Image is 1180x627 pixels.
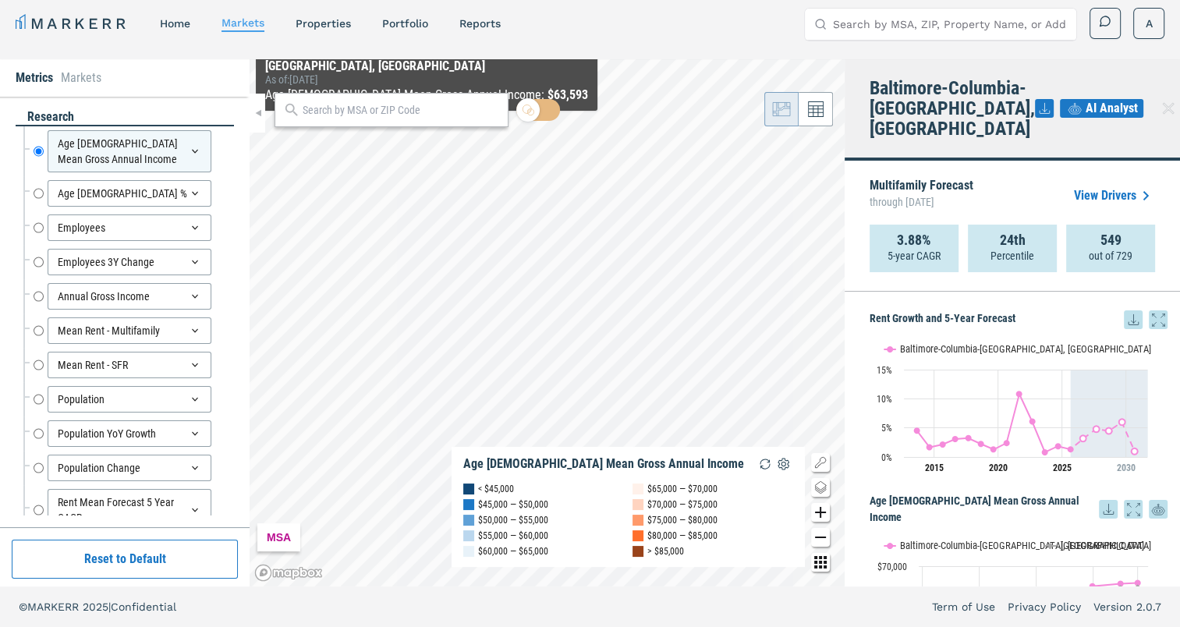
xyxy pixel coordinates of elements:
g: Baltimore-Columbia-Towson, MD, line 2 of 2 with 5 data points. [1080,419,1138,454]
div: $50,000 — $55,000 [478,512,548,528]
path: Monday, 29 Aug, 20:00, 3.09. Baltimore-Columbia-Towson, MD. [952,436,959,442]
div: [GEOGRAPHIC_DATA], [GEOGRAPHIC_DATA] [265,59,588,73]
div: Age [DEMOGRAPHIC_DATA] Mean Gross Annual Income : [265,86,588,104]
a: properties [296,17,351,30]
div: $65,000 — $70,000 [647,481,718,497]
div: Mean Rent - Multifamily [48,317,211,344]
a: Mapbox logo [254,564,323,582]
tspan: 2020 [989,462,1008,473]
h4: Baltimore-Columbia-[GEOGRAPHIC_DATA], [GEOGRAPHIC_DATA] [870,78,1035,139]
div: Employees 3Y Change [48,249,211,275]
span: Confidential [111,600,176,613]
tspan: 2025 [1053,462,1072,473]
button: Reset to Default [12,540,238,579]
a: Term of Use [932,599,995,615]
div: $75,000 — $80,000 [647,512,718,528]
button: Show USA [1044,540,1076,551]
path: Sunday, 29 Aug, 20:00, 4.81. Baltimore-Columbia-Towson, MD. [1093,426,1100,432]
div: As of : [DATE] [265,73,588,86]
div: Rent Mean Forecast 5 Year CAGR [48,489,211,531]
canvas: Map [250,59,845,586]
button: Other options map button [811,553,830,572]
li: Markets [61,69,101,87]
div: Age [DEMOGRAPHIC_DATA] % [48,180,211,207]
text: 15% [877,365,892,376]
div: Population Change [48,455,211,481]
a: Version 2.0.7 [1093,599,1161,615]
svg: Interactive chart [870,329,1155,485]
button: A [1133,8,1164,39]
div: Rent Growth and 5-Year Forecast. Highcharts interactive chart. [870,329,1168,485]
a: Portfolio [382,17,428,30]
div: $45,000 — $50,000 [478,497,548,512]
input: Search by MSA, ZIP, Property Name, or Address [833,9,1067,40]
path: Wednesday, 29 Aug, 20:00, 2.25. Baltimore-Columbia-Towson, MD. [978,441,984,447]
p: 5-year CAGR [888,248,941,264]
path: Tuesday, 29 Aug, 20:00, 3.26. Baltimore-Columbia-Towson, MD. [966,434,972,441]
p: out of 729 [1089,248,1132,264]
div: Mean Rent - SFR [48,352,211,378]
div: $70,000 — $75,000 [647,497,718,512]
span: © [19,600,27,613]
div: Annual Gross Income [48,283,211,310]
button: Zoom in map button [811,503,830,522]
div: $55,000 — $60,000 [478,528,548,544]
h5: Age [DEMOGRAPHIC_DATA] Mean Gross Annual Income [870,493,1168,526]
strong: 24th [1000,232,1026,248]
text: 10% [877,394,892,405]
path: Monday, 29 Aug, 20:00, 6.1. Baltimore-Columbia-Towson, MD. [1029,418,1036,424]
h5: Rent Growth and 5-Year Forecast [870,310,1168,329]
button: Show Baltimore-Columbia-Towson, MD [884,343,1028,355]
path: Thursday, 29 Aug, 20:00, 4.54. Baltimore-Columbia-Towson, MD. [914,427,920,434]
path: Thursday, 29 Aug, 20:00, 1.86. Baltimore-Columbia-Towson, MD. [1055,443,1061,449]
span: through [DATE] [870,192,973,212]
div: > $85,000 [647,544,684,559]
a: View Drivers [1074,186,1155,205]
div: $80,000 — $85,000 [647,528,718,544]
p: Multifamily Forecast [870,179,973,212]
strong: 3.88% [897,232,931,248]
div: MSA [257,523,300,551]
div: Employees [48,214,211,241]
span: 2025 | [83,600,111,613]
span: A [1146,16,1153,31]
text: $70,000 [877,561,907,572]
path: Saturday, 29 Aug, 20:00, 3.18. Baltimore-Columbia-Towson, MD. [1080,435,1086,441]
div: Population YoY Growth [48,420,211,447]
tspan: 2030 [1117,462,1136,473]
path: Wednesday, 29 Aug, 20:00, 5.99. Baltimore-Columbia-Towson, MD. [1119,419,1125,425]
button: Show/Hide Legend Map Button [811,453,830,472]
div: $60,000 — $65,000 [478,544,548,559]
path: Saturday, 29 Aug, 20:00, 2.4. Baltimore-Columbia-Towson, MD. [1004,440,1010,446]
button: Zoom out map button [811,528,830,547]
text: 0% [881,452,892,463]
path: Tuesday, 29 Aug, 20:00, 4.49. Baltimore-Columbia-Towson, MD. [1106,427,1112,434]
div: Population [48,386,211,413]
path: Friday, 29 Aug, 20:00, 1.33. Baltimore-Columbia-Towson, MD. [1068,446,1074,452]
div: < $45,000 [478,481,514,497]
div: Age [DEMOGRAPHIC_DATA] Mean Gross Annual Income [463,456,744,472]
input: Search by MSA or ZIP Code [303,102,500,119]
a: markets [221,16,264,29]
span: AI Analyst [1086,99,1138,118]
a: Privacy Policy [1008,599,1081,615]
tspan: 2015 [924,462,943,473]
text: [GEOGRAPHIC_DATA] [1060,540,1143,551]
path: Thursday, 29 Aug, 20:00, 1.31. Baltimore-Columbia-Towson, MD. [990,446,997,452]
img: Reload Legend [756,455,774,473]
path: Thursday, 29 Aug, 20:00, 0.99. Baltimore-Columbia-Towson, MD. [1132,448,1138,454]
path: Saturday, 29 Aug, 20:00, 2.16. Baltimore-Columbia-Towson, MD. [940,441,946,448]
a: home [160,17,190,30]
button: AI Analyst [1060,99,1143,118]
path: Thursday, 14 Dec, 19:00, 64,752.32. Baltimore-Columbia-Towson, MD. [1090,583,1096,589]
strong: 549 [1100,232,1122,248]
path: Sunday, 29 Aug, 20:00, 10.83. Baltimore-Columbia-Towson, MD. [1016,391,1022,397]
path: Tuesday, 29 Aug, 20:00, 0.82. Baltimore-Columbia-Towson, MD. [1042,449,1048,455]
text: 5% [881,423,892,434]
a: reports [459,17,501,30]
li: Metrics [16,69,53,87]
a: MARKERR [16,12,129,34]
div: Map Tooltip Content [265,59,588,104]
button: Show Baltimore-Columbia-Towson, MD [884,540,1028,551]
img: Settings [774,455,793,473]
